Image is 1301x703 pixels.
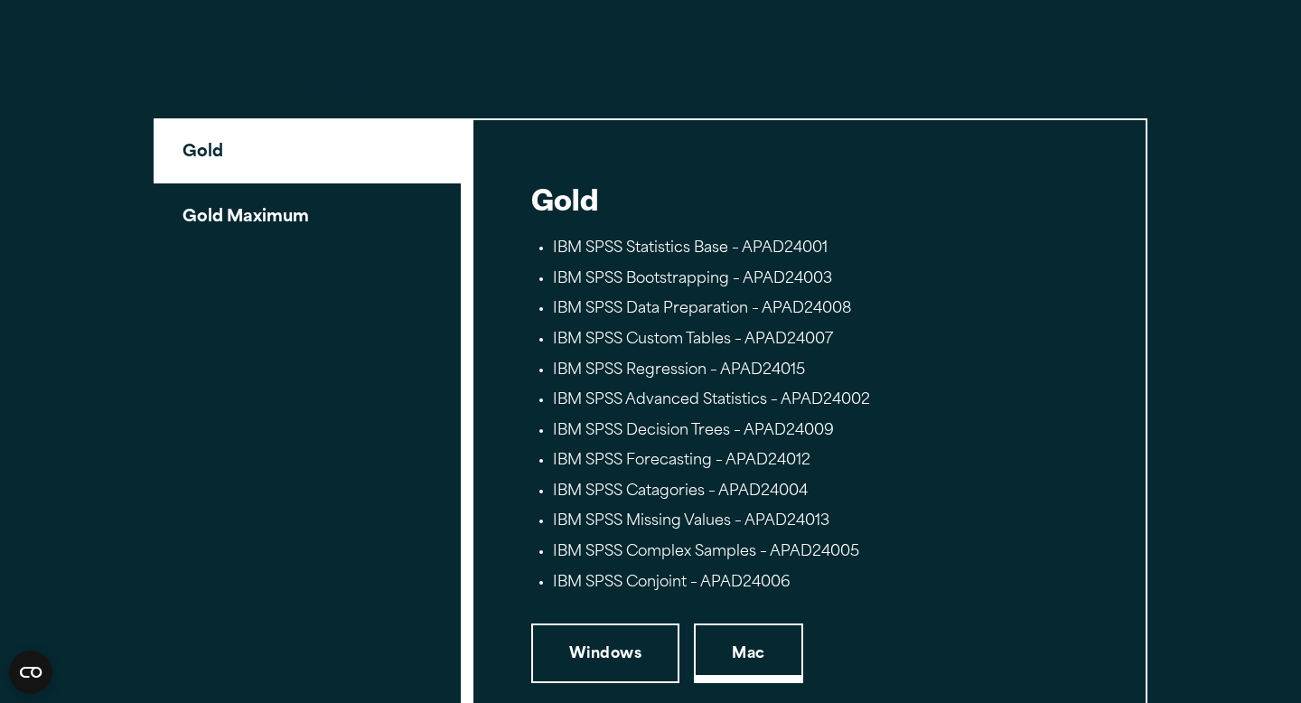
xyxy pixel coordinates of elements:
button: Gold [154,118,461,184]
li: IBM SPSS Conjoint – APAD24006 [553,572,1088,595]
h2: Gold [531,178,1088,219]
h2: Gold Solutions [208,58,1093,98]
li: IBM SPSS Missing Values – APAD24013 [553,511,1088,534]
a: Windows [531,623,679,683]
li: IBM SPSS Complex Samples – APAD24005 [553,541,1088,565]
li: IBM SPSS Decision Trees – APAD24009 [553,420,1088,444]
button: Gold Maximum [154,183,461,248]
li: IBM SPSS Data Preparation – APAD24008 [553,298,1088,322]
li: IBM SPSS Advanced Statistics – APAD24002 [553,389,1088,413]
li: IBM SPSS Custom Tables – APAD24007 [553,329,1088,352]
li: IBM SPSS Catagories – APAD24004 [553,481,1088,504]
li: IBM SPSS Statistics Base – APAD24001 [553,238,1088,261]
li: IBM SPSS Regression – APAD24015 [553,360,1088,383]
li: IBM SPSS Forecasting – APAD24012 [553,450,1088,473]
li: IBM SPSS Bootstrapping – APAD24003 [553,268,1088,292]
button: Open CMP widget [9,651,52,694]
a: Mac [694,623,802,683]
